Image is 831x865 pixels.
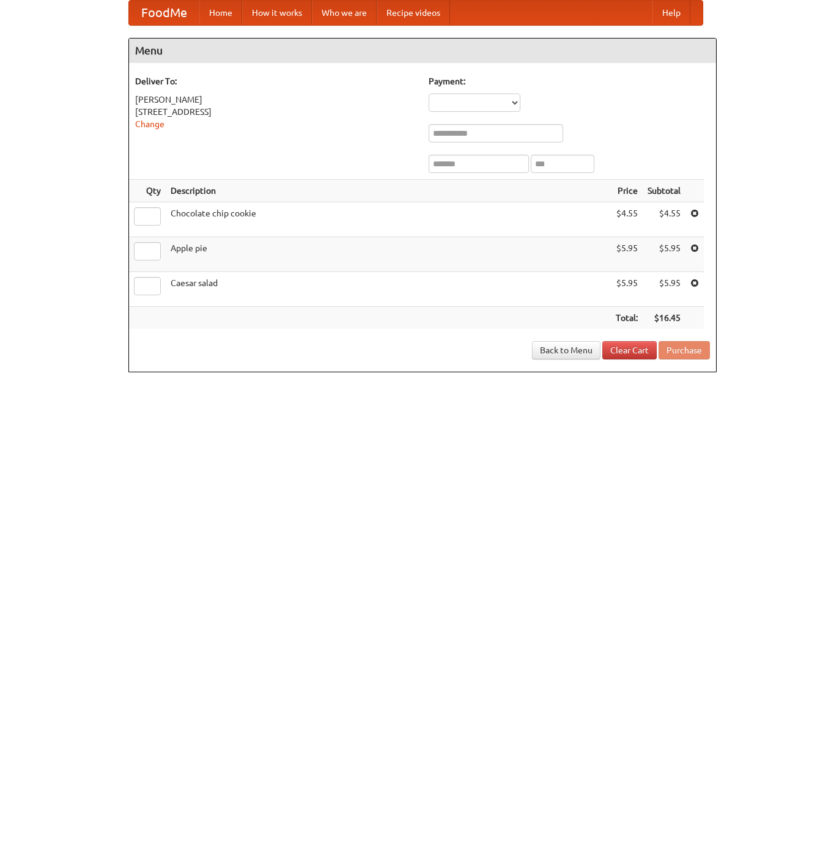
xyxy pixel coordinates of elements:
[611,307,643,329] th: Total:
[135,75,416,87] h5: Deliver To:
[135,119,164,129] a: Change
[135,106,416,118] div: [STREET_ADDRESS]
[312,1,377,25] a: Who we are
[199,1,242,25] a: Home
[377,1,450,25] a: Recipe videos
[659,341,710,359] button: Purchase
[611,272,643,307] td: $5.95
[611,237,643,272] td: $5.95
[643,237,685,272] td: $5.95
[135,94,416,106] div: [PERSON_NAME]
[652,1,690,25] a: Help
[643,180,685,202] th: Subtotal
[602,341,657,359] a: Clear Cart
[429,75,710,87] h5: Payment:
[166,237,611,272] td: Apple pie
[643,202,685,237] td: $4.55
[643,272,685,307] td: $5.95
[643,307,685,329] th: $16.45
[129,1,199,25] a: FoodMe
[611,180,643,202] th: Price
[611,202,643,237] td: $4.55
[129,180,166,202] th: Qty
[242,1,312,25] a: How it works
[129,39,716,63] h4: Menu
[166,180,611,202] th: Description
[166,202,611,237] td: Chocolate chip cookie
[166,272,611,307] td: Caesar salad
[532,341,600,359] a: Back to Menu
